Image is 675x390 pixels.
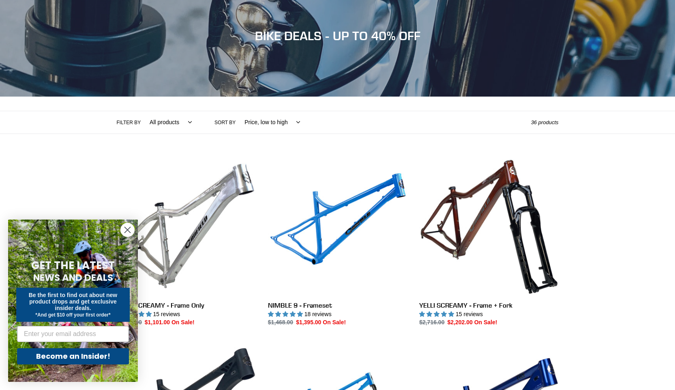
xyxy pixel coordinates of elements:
[29,292,118,311] span: Be the first to find out about new product drops and get exclusive insider deals.
[17,326,129,342] input: Enter your email address
[255,28,420,43] span: BIKE DEALS - UP TO 40% OFF
[31,258,115,273] span: GET THE LATEST
[17,348,129,364] button: Become an Insider!
[33,271,113,284] span: NEWS AND DEALS
[531,119,559,125] span: 36 products
[214,119,236,126] label: Sort by
[117,119,141,126] label: Filter by
[35,312,110,318] span: *And get $10 off your first order*
[120,223,135,237] button: Close dialog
